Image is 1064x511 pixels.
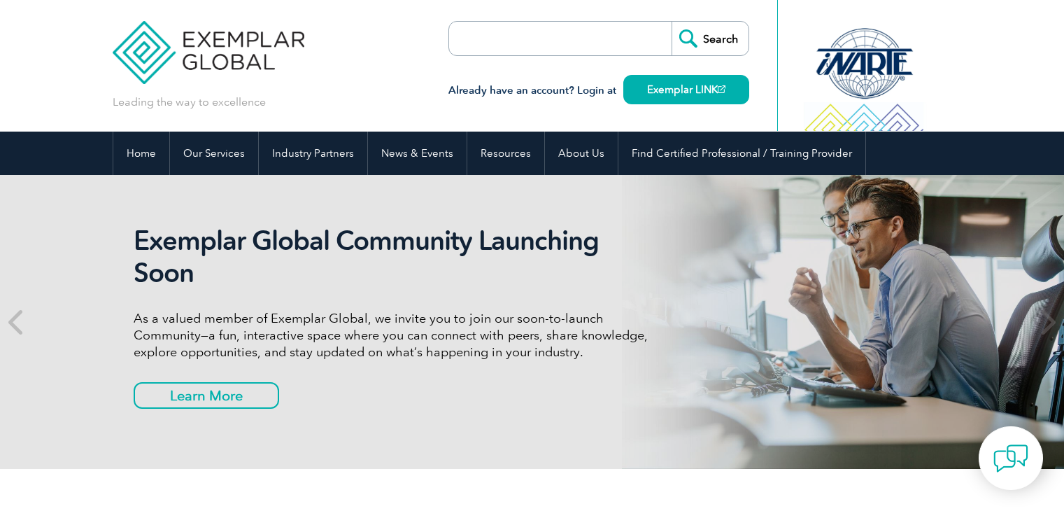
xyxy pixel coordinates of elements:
a: About Us [545,132,618,175]
h2: Exemplar Global Community Launching Soon [134,225,658,289]
a: News & Events [368,132,467,175]
p: Leading the way to excellence [113,94,266,110]
a: Exemplar LINK [623,75,749,104]
a: Resources [467,132,544,175]
img: open_square.png [718,85,725,93]
a: Learn More [134,382,279,409]
a: Our Services [170,132,258,175]
img: contact-chat.png [993,441,1028,476]
a: Home [113,132,169,175]
h3: Already have an account? Login at [448,82,749,99]
p: As a valued member of Exemplar Global, we invite you to join our soon-to-launch Community—a fun, ... [134,310,658,360]
input: Search [672,22,749,55]
a: Industry Partners [259,132,367,175]
a: Find Certified Professional / Training Provider [618,132,865,175]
